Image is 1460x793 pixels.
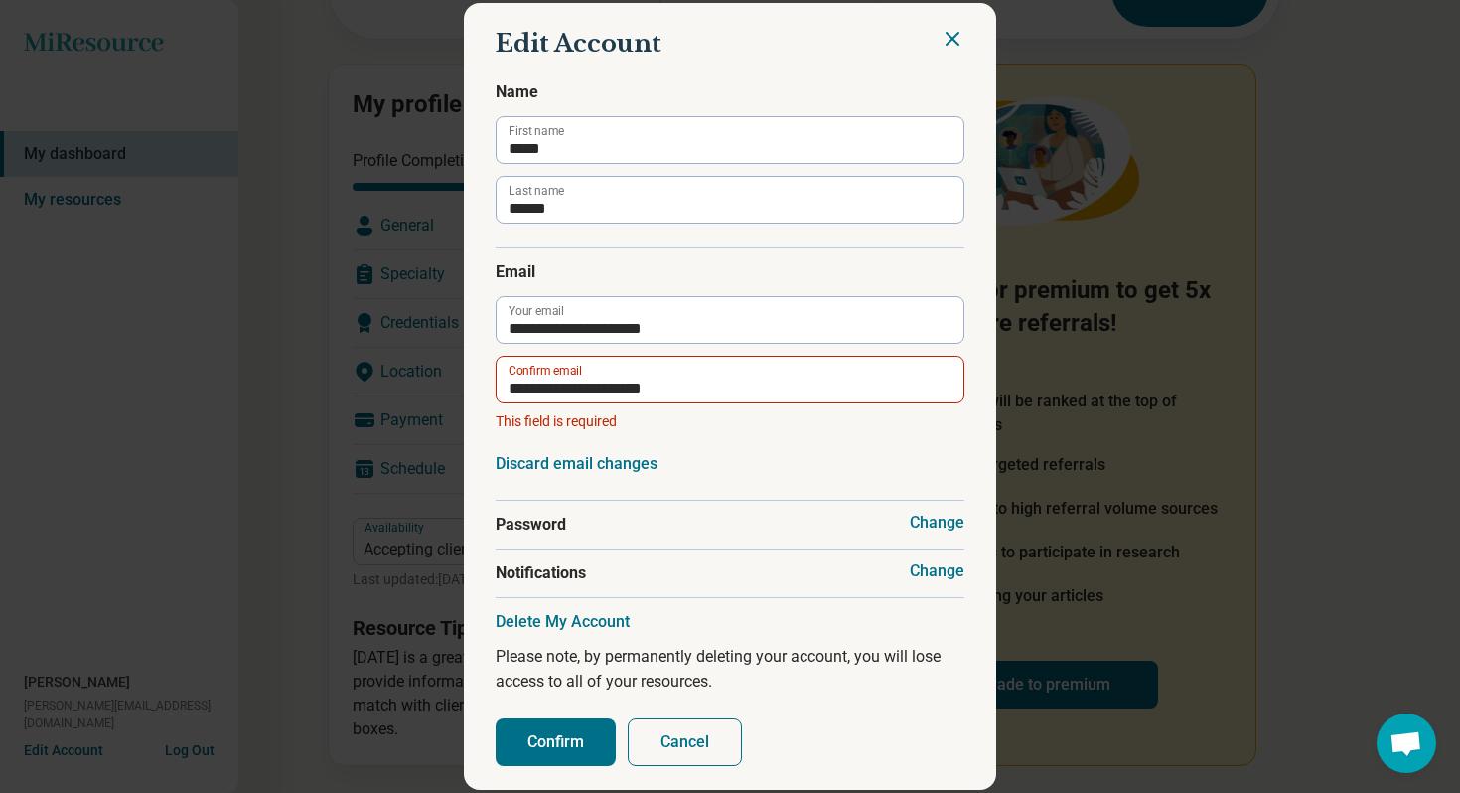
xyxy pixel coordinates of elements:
button: Change [910,513,964,533]
button: Delete My Account [496,612,630,632]
span: Name [496,80,964,104]
button: Change [910,561,964,581]
span: Password [496,513,964,537]
p: Please note, by permanently deleting your account, you will lose access to all of your resources. [496,644,964,695]
button: Confirm [496,718,616,766]
button: Cancel [628,718,742,766]
span: This field is required [496,411,964,432]
button: Close [941,27,964,51]
h2: Edit Account [496,27,964,61]
span: Email [496,260,964,284]
span: Notifications [496,561,964,585]
button: Discard email changes [496,454,657,474]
